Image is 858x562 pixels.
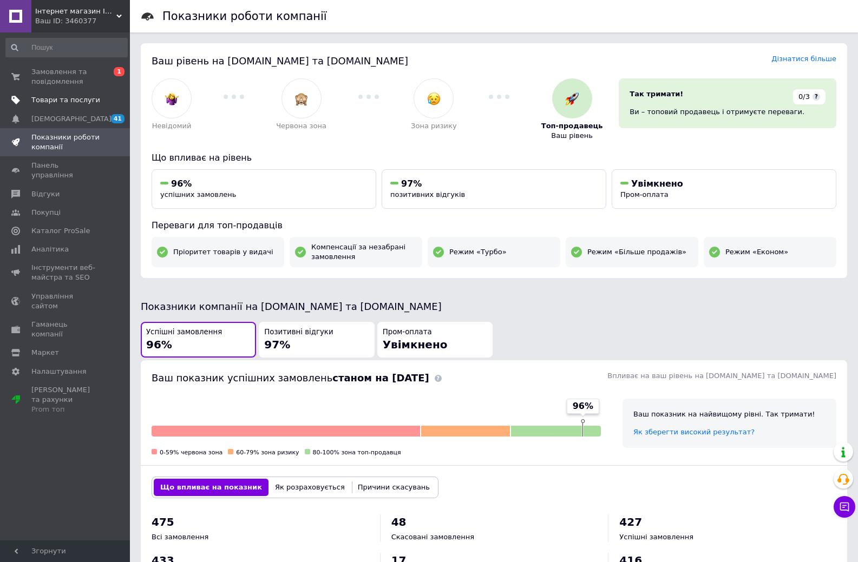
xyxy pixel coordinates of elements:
[427,92,441,105] img: :disappointed_relieved:
[313,449,401,456] span: 80-100% зона топ-продавця
[152,169,376,209] button: 96%успішних замовлень
[31,405,100,414] div: Prom топ
[146,338,172,351] span: 96%
[31,244,69,254] span: Аналітика
[31,114,112,124] span: [DEMOGRAPHIC_DATA]
[382,169,606,209] button: 97%позитивних відгуків
[31,189,60,199] span: Відгуки
[276,121,326,131] span: Червона зона
[619,515,642,528] span: 427
[152,533,208,541] span: Всі замовлення
[259,322,374,358] button: Позитивні відгуки97%
[114,67,125,76] span: 1
[141,322,256,358] button: Успішні замовлення96%
[152,121,192,131] span: Невідомий
[31,292,100,311] span: Управління сайтом
[35,6,116,16] span: Інтернет магазин IQ Rapid
[268,479,351,496] button: Як розраховується
[152,372,429,384] span: Ваш показник успішних замовлень
[141,301,442,312] span: Показники компанії на [DOMAIN_NAME] та [DOMAIN_NAME]
[383,327,432,338] span: Пром-оплата
[383,338,448,351] span: Увімкнено
[162,10,327,23] h1: Показники роботи компанії
[565,92,579,105] img: :rocket:
[612,169,836,209] button: УвімкненоПром-оплата
[607,372,836,380] span: Впливає на ваш рівень на [DOMAIN_NAME] та [DOMAIN_NAME]
[5,38,128,57] input: Пошук
[111,114,125,123] span: 41
[551,131,593,141] span: Ваш рівень
[31,133,100,152] span: Показники роботи компанії
[619,533,693,541] span: Успішні замовлення
[236,449,299,456] span: 60-79% зона ризику
[630,90,683,98] span: Так тримати!
[152,55,408,67] span: Ваш рівень на [DOMAIN_NAME] та [DOMAIN_NAME]
[146,327,222,338] span: Успішні замовлення
[813,93,820,101] span: ?
[377,322,493,358] button: Пром-оплатаУвімкнено
[633,409,826,419] div: Ваш показник на найвищому рівні. Так тримати!
[152,515,174,528] span: 475
[541,121,603,131] span: Топ-продавець
[332,372,429,384] b: станом на [DATE]
[725,247,788,257] span: Режим «Економ»
[173,247,273,257] span: Пріоритет товарів у видачі
[620,190,669,199] span: Пром-оплата
[31,226,90,236] span: Каталог ProSale
[35,16,130,26] div: Ваш ID: 3460377
[31,95,100,105] span: Товари та послуги
[154,479,268,496] button: Що впливає на показник
[351,479,436,496] button: Причини скасувань
[165,92,179,105] img: :woman-shrugging:
[793,89,826,104] div: 0/3
[31,67,100,87] span: Замовлення та повідомлення
[31,161,100,180] span: Панель управління
[633,428,755,436] a: Як зберегти високий результат?
[264,327,333,338] span: Позитивні відгуки
[771,55,836,63] a: Дізнатися більше
[411,121,457,131] span: Зона ризику
[160,190,236,199] span: успішних замовлень
[631,178,683,189] span: Увімкнено
[31,263,100,282] span: Інструменти веб-майстра та SEO
[160,449,222,456] span: 0-59% червона зона
[264,338,290,351] span: 97%
[152,153,252,163] span: Що впливає на рівень
[31,367,87,376] span: Налаштування
[587,247,686,257] span: Режим «Більше продажів»
[834,496,855,518] button: Чат з покупцем
[630,107,826,117] div: Ви – топовий продавець і отримуєте переваги.
[391,515,407,528] span: 48
[449,247,507,257] span: Режим «Турбо»
[573,400,593,412] span: 96%
[391,533,474,541] span: Скасовані замовлення
[311,242,417,262] span: Компенсації за незабрані замовлення
[31,385,100,415] span: [PERSON_NAME] та рахунки
[152,220,283,230] span: Переваги для топ-продавців
[31,208,61,217] span: Покупці
[31,348,59,358] span: Маркет
[401,178,422,189] span: 97%
[390,190,465,199] span: позитивних відгуків
[31,320,100,339] span: Гаманець компанії
[171,178,192,189] span: 96%
[294,92,308,105] img: :see_no_evil:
